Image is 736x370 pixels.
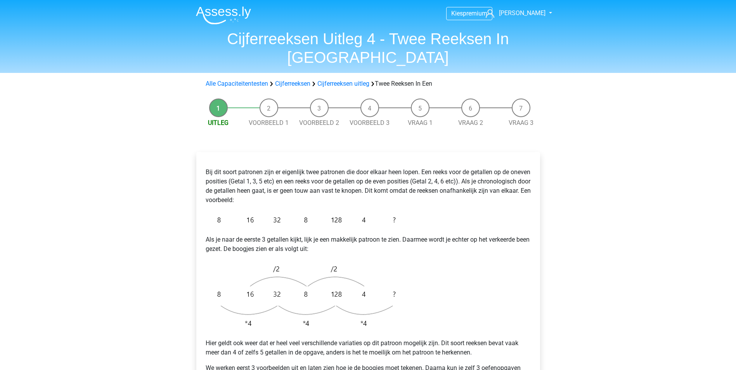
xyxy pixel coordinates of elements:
[206,211,400,229] img: Intertwinging_intro_1.png
[451,10,463,17] span: Kies
[463,10,487,17] span: premium
[190,29,547,67] h1: Cijferreeksen Uitleg 4 - Twee Reeksen In [GEOGRAPHIC_DATA]
[350,119,390,126] a: Voorbeeld 3
[483,9,546,18] a: [PERSON_NAME]
[509,119,533,126] a: Vraag 3
[206,260,400,332] img: Intertwinging_intro_2.png
[458,119,483,126] a: Vraag 2
[196,6,251,24] img: Assessly
[499,9,546,17] span: [PERSON_NAME]
[206,168,531,205] p: Bij dit soort patronen zijn er eigenlijk twee patronen die door elkaar heen lopen. Een reeks voor...
[408,119,433,126] a: Vraag 1
[299,119,339,126] a: Voorbeeld 2
[249,119,289,126] a: Voorbeeld 1
[206,235,531,254] p: Als je naar de eerste 3 getallen kijkt, lijk je een makkelijk patroon te zien. Daarmee wordt je e...
[275,80,310,87] a: Cijferreeksen
[317,80,369,87] a: Cijferreeksen uitleg
[447,8,492,19] a: Kiespremium
[206,80,268,87] a: Alle Capaciteitentesten
[203,79,534,88] div: Twee Reeksen In Een
[206,339,531,357] p: Hier geldt ook weer dat er heel veel verschillende variaties op dit patroon mogelijk zijn. Dit so...
[208,119,229,126] a: Uitleg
